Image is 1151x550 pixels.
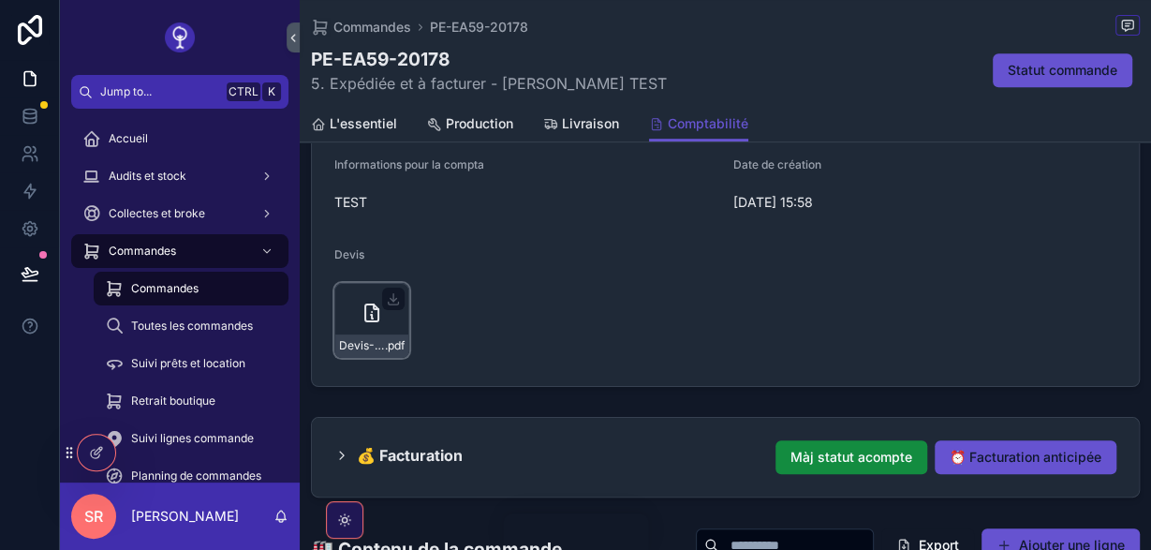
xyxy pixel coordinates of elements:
[94,384,288,418] a: Retrait boutique
[264,84,279,99] span: K
[131,281,199,296] span: Commandes
[109,169,186,184] span: Audits et stock
[94,347,288,380] a: Suivi prêts et location
[71,197,288,230] a: Collectes et broke
[131,507,239,526] p: [PERSON_NAME]
[71,159,288,193] a: Audits et stock
[935,440,1116,474] button: ⏰ Facturation anticipée
[333,18,411,37] span: Commandes
[227,82,260,101] span: Ctrl
[131,431,254,446] span: Suivi lignes commande
[100,84,219,99] span: Jump to...
[311,107,397,144] a: L'essentiel
[1008,61,1117,80] span: Statut commande
[427,107,513,144] a: Production
[71,234,288,268] a: Commandes
[311,18,411,37] a: Commandes
[131,468,261,483] span: Planning de commandes
[94,459,288,493] a: Planning de commandes
[790,448,912,467] span: Màj statut acompte
[339,338,385,353] span: Devis---20178-18238
[311,72,667,95] span: 5. Expédiée et à facturer - [PERSON_NAME] TEST
[94,272,288,305] a: Commandes
[71,75,288,109] button: Jump to...CtrlK
[334,157,484,171] span: Informations pour la compta
[775,440,927,474] button: Màj statut acompte
[131,356,245,371] span: Suivi prêts et location
[562,114,619,133] span: Livraison
[94,422,288,455] a: Suivi lignes commande
[330,114,397,133] span: L'essentiel
[446,114,513,133] span: Production
[334,193,718,212] span: TEST
[430,18,528,37] a: PE-EA59-20178
[733,193,918,212] span: [DATE] 15:58
[950,448,1101,467] span: ⏰ Facturation anticipée
[385,338,405,353] span: .pdf
[334,247,364,261] span: Devis
[311,46,667,72] h1: PE-EA59-20178
[131,319,253,334] span: Toutes les commandes
[109,206,205,221] span: Collectes et broke
[668,114,748,133] span: Comptabilité
[131,394,215,409] span: Retrait boutique
[71,122,288,156] a: Accueil
[84,505,103,528] span: SR
[357,440,463,470] h2: 💰 Facturation
[165,22,195,52] img: App logo
[109,244,176,259] span: Commandes
[543,107,619,144] a: Livraison
[993,53,1132,87] button: Statut commande
[649,107,748,142] a: Comptabilité
[94,309,288,343] a: Toutes les commandes
[733,157,821,171] span: Date de création
[109,131,148,146] span: Accueil
[60,109,300,483] div: scrollable content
